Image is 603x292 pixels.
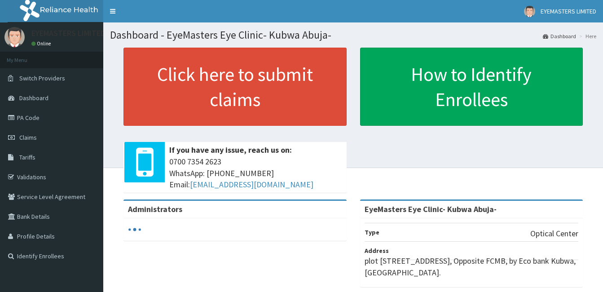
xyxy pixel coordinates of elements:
[19,94,48,102] span: Dashboard
[365,247,389,255] b: Address
[19,153,35,161] span: Tariffs
[360,48,583,126] a: How to Identify Enrollees
[169,145,292,155] b: If you have any issue, reach us on:
[128,204,182,214] b: Administrators
[31,40,53,47] a: Online
[365,204,497,214] strong: EyeMasters Eye Clinic- Kubwa Abuja-
[123,48,347,126] a: Click here to submit claims
[190,179,313,190] a: [EMAIL_ADDRESS][DOMAIN_NAME]
[19,133,37,142] span: Claims
[169,156,342,190] span: 0700 7354 2623 WhatsApp: [PHONE_NUMBER] Email:
[541,7,596,15] span: EYEMASTERS LIMITED
[365,228,379,236] b: Type
[530,228,578,239] p: Optical Center
[524,6,535,17] img: User Image
[128,223,141,236] svg: audio-loading
[577,32,596,40] li: Here
[4,27,25,47] img: User Image
[31,29,106,37] p: EYEMASTERS LIMITED
[110,29,596,41] h1: Dashboard - EyeMasters Eye Clinic- Kubwa Abuja-
[543,32,576,40] a: Dashboard
[19,74,65,82] span: Switch Providers
[365,255,579,278] p: plot [STREET_ADDRESS], Opposite FCMB, by Eco bank Kubwa, [GEOGRAPHIC_DATA].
